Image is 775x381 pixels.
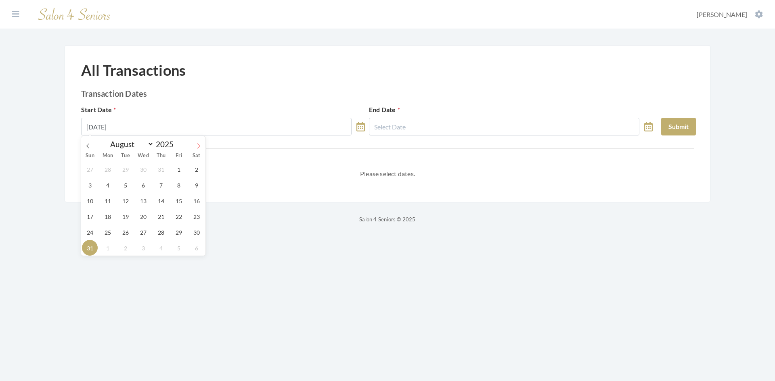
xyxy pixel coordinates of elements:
span: September 5, 2025 [171,240,186,256]
span: August 27, 2025 [135,224,151,240]
span: Wed [134,153,152,158]
span: August 29, 2025 [171,224,186,240]
span: August 13, 2025 [135,193,151,208]
span: August 12, 2025 [117,193,133,208]
span: August 6, 2025 [135,177,151,193]
span: August 24, 2025 [82,224,98,240]
p: Salon 4 Seniors © 2025 [65,214,710,224]
span: August 20, 2025 [135,208,151,224]
span: August 21, 2025 [153,208,169,224]
span: August 3, 2025 [82,177,98,193]
p: Please select dates. [81,168,694,179]
span: August 18, 2025 [100,208,115,224]
span: August 16, 2025 [189,193,204,208]
a: toggle [356,118,365,135]
h1: All Transactions [81,62,186,79]
span: September 2, 2025 [117,240,133,256]
span: August 19, 2025 [117,208,133,224]
img: Salon 4 Seniors [34,5,115,24]
label: Start Date [81,105,116,115]
span: August 2, 2025 [189,161,204,177]
input: Select Date [369,118,639,135]
span: August 26, 2025 [117,224,133,240]
span: September 4, 2025 [153,240,169,256]
span: Sun [81,153,99,158]
span: August 28, 2025 [153,224,169,240]
a: toggle [644,118,653,135]
span: September 6, 2025 [189,240,204,256]
span: Tue [117,153,134,158]
span: Sat [188,153,205,158]
span: July 31, 2025 [153,161,169,177]
span: Mon [99,153,117,158]
span: September 3, 2025 [135,240,151,256]
span: August 9, 2025 [189,177,204,193]
span: [PERSON_NAME] [697,10,747,18]
label: End Date [369,105,400,115]
span: August 14, 2025 [153,193,169,208]
span: August 11, 2025 [100,193,115,208]
span: August 1, 2025 [171,161,186,177]
span: August 8, 2025 [171,177,186,193]
span: August 10, 2025 [82,193,98,208]
button: Submit [661,118,696,135]
input: Year [154,139,180,149]
span: August 25, 2025 [100,224,115,240]
span: August 23, 2025 [189,208,204,224]
span: Thu [152,153,170,158]
span: August 7, 2025 [153,177,169,193]
span: August 17, 2025 [82,208,98,224]
span: August 15, 2025 [171,193,186,208]
h2: Transaction Dates [81,89,694,98]
span: August 22, 2025 [171,208,186,224]
span: September 1, 2025 [100,240,115,256]
span: July 30, 2025 [135,161,151,177]
select: Month [106,139,154,149]
span: July 29, 2025 [117,161,133,177]
span: August 4, 2025 [100,177,115,193]
span: August 31, 2025 [82,240,98,256]
span: Fri [170,153,188,158]
span: July 28, 2025 [100,161,115,177]
span: July 27, 2025 [82,161,98,177]
input: Select Date [81,118,352,135]
button: [PERSON_NAME] [694,10,765,19]
span: August 5, 2025 [117,177,133,193]
span: August 30, 2025 [189,224,204,240]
